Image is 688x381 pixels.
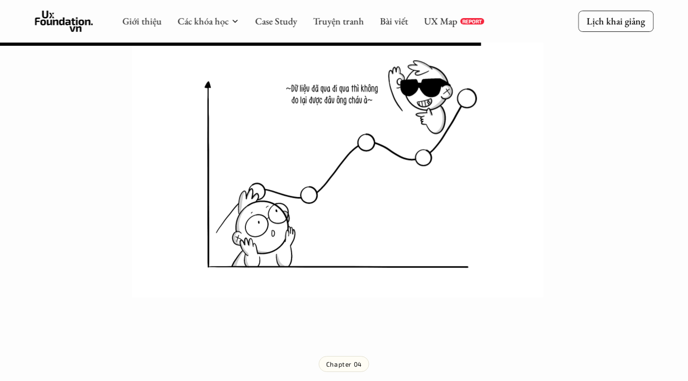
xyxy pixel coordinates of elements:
p: Chapter 04 [326,360,362,368]
a: Các khóa học [177,15,228,27]
a: Bài viết [380,15,408,27]
p: Lịch khai giảng [587,15,645,27]
a: REPORT [460,18,484,24]
a: UX Map [424,15,457,27]
a: Truyện tranh [313,15,364,27]
a: Lịch khai giảng [578,11,653,31]
p: REPORT [462,18,482,24]
a: Giới thiệu [122,15,162,27]
a: Case Study [255,15,297,27]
